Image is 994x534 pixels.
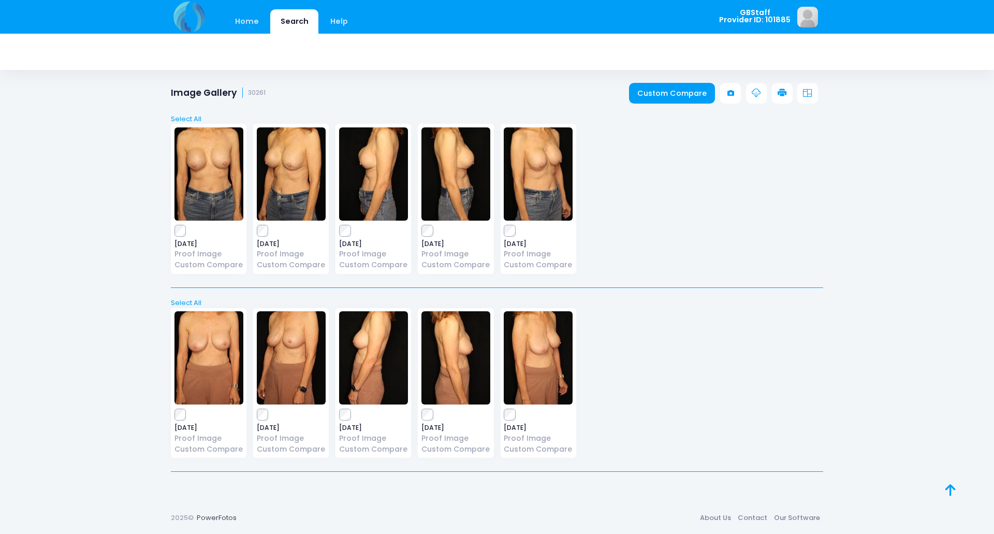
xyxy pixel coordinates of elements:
a: Proof Image [339,249,408,259]
h1: Image Gallery [171,88,266,98]
small: 30261 [248,89,266,97]
a: About Us [696,509,734,527]
span: [DATE] [174,241,243,247]
span: [DATE] [339,241,408,247]
a: Proof Image [257,433,326,444]
img: image [339,127,408,221]
a: Home [225,9,269,34]
img: image [797,7,818,27]
img: image [504,311,573,405]
a: Custom Compare [504,444,573,455]
img: image [174,311,243,405]
img: image [421,311,490,405]
a: Contact [734,509,770,527]
span: [DATE] [421,425,490,431]
a: Custom Compare [339,444,408,455]
img: image [339,311,408,405]
a: Custom Compare [257,259,326,270]
span: 2025© [171,513,194,523]
span: [DATE] [257,425,326,431]
a: Proof Image [504,433,573,444]
a: Proof Image [174,433,243,444]
a: Select All [168,114,827,124]
img: image [174,127,243,221]
span: [DATE] [421,241,490,247]
a: Custom Compare [504,259,573,270]
a: Proof Image [421,433,490,444]
a: Custom Compare [174,444,243,455]
a: Custom Compare [339,259,408,270]
a: Custom Compare [174,259,243,270]
a: Select All [168,298,827,308]
img: image [257,127,326,221]
span: [DATE] [504,425,573,431]
a: Proof Image [174,249,243,259]
a: Our Software [770,509,823,527]
span: [DATE] [174,425,243,431]
img: image [421,127,490,221]
a: Proof Image [421,249,490,259]
a: Help [320,9,358,34]
span: [DATE] [257,241,326,247]
a: Proof Image [339,433,408,444]
a: Custom Compare [629,83,715,104]
a: Custom Compare [257,444,326,455]
a: Custom Compare [421,259,490,270]
a: Proof Image [257,249,326,259]
span: [DATE] [339,425,408,431]
span: GBStaff Provider ID: 101885 [719,9,791,24]
a: Search [270,9,318,34]
a: Proof Image [504,249,573,259]
span: [DATE] [504,241,573,247]
a: Custom Compare [421,444,490,455]
img: image [504,127,573,221]
a: PowerFotos [197,513,237,523]
img: image [257,311,326,405]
